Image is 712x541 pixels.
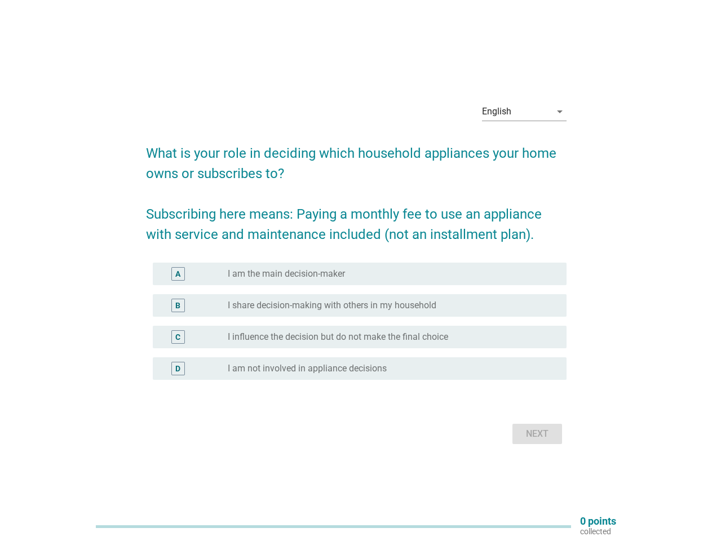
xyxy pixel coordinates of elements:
[228,300,436,311] label: I share decision-making with others in my household
[553,105,567,118] i: arrow_drop_down
[580,526,616,536] p: collected
[580,516,616,526] p: 0 points
[175,268,180,280] div: A
[228,331,448,343] label: I influence the decision but do not make the final choice
[175,300,180,312] div: B
[482,107,511,117] div: English
[228,363,387,374] label: I am not involved in appliance decisions
[146,132,567,245] h2: What is your role in deciding which household appliances your home owns or subscribes to? Subscri...
[175,363,180,375] div: D
[175,331,180,343] div: C
[228,268,345,280] label: I am the main decision-maker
